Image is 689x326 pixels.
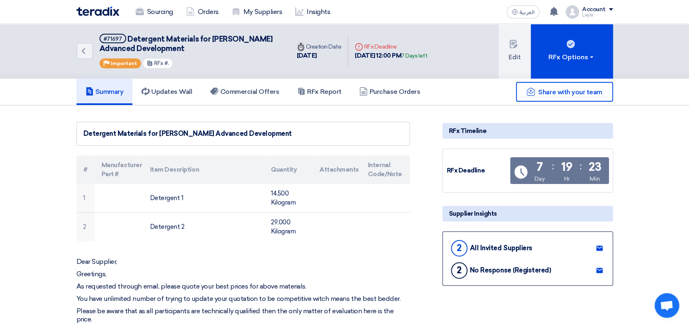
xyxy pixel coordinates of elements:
th: Item Description [143,156,264,184]
div: Day [534,175,545,183]
p: Please be aware that as all participants are technically qualified then the only matter of evalua... [76,307,410,324]
a: RFx Report [288,79,350,105]
td: 14,500 Kilogram [264,184,313,213]
a: Orders [180,3,225,21]
button: Edit [499,24,531,79]
div: 19 [561,161,572,173]
div: 2 [451,262,467,279]
span: Detergent Materials for [PERSON_NAME] Advanced Development [99,35,273,53]
div: 7 Days left [401,52,427,60]
div: Supplier Insights [442,206,613,221]
td: Detergent 2 [143,212,264,241]
button: العربية [506,5,539,19]
span: العربية [520,9,534,15]
h5: Summary [86,88,124,96]
th: Quantity [264,156,313,184]
a: Summary [76,79,133,105]
div: All Invited Suppliers [470,244,532,252]
span: RFx [154,60,163,66]
p: Dear Supplier, [76,258,410,266]
div: RFx Options [548,52,595,62]
a: Insights [289,3,337,21]
th: Internal Code/Note [361,156,410,184]
div: [DATE] [297,51,342,61]
div: RFx Timeline [442,123,613,139]
th: # [76,156,95,184]
span: Important [111,61,137,66]
div: Open chat [654,293,679,318]
div: RFx Deadline [447,166,509,175]
h5: Detergent Materials for Durrah Advanced Development [99,34,280,54]
div: RFx Deadline [355,42,427,51]
div: No Response (Registered) [470,266,551,274]
h5: RFx Report [297,88,341,96]
div: Min [590,175,600,183]
div: #71697 [104,36,122,42]
div: [DATE] 12:00 PM [355,51,427,61]
td: Detergent 1 [143,184,264,213]
p: Greetings, [76,270,410,278]
div: 2 [451,240,467,256]
div: 7 [536,161,543,173]
div: Layla [582,13,613,17]
p: As requested through email, please quote your best prices for above materials. [76,282,410,291]
td: 2 [76,212,95,241]
a: My Suppliers [225,3,289,21]
h5: Purchase Orders [359,88,420,96]
div: : [552,159,554,174]
img: Teradix logo [76,7,119,16]
td: 29,000 Kilogram [264,212,313,241]
div: Detergent Materials for [PERSON_NAME] Advanced Development [83,129,403,139]
div: Hr [564,175,569,183]
h5: Updates Wall [141,88,192,96]
div: 23 [589,161,601,173]
a: Purchase Orders [350,79,429,105]
a: Commercial Offers [201,79,288,105]
h5: Commercial Offers [210,88,279,96]
div: Creation Date [297,42,342,51]
p: You have unlimited number of trying to update your quotation to be competitive witch means the be... [76,295,410,303]
a: Updates Wall [132,79,201,105]
th: Attachments [313,156,361,184]
th: Manufacturer Part # [95,156,143,184]
span: Share with your team [538,88,602,96]
td: 1 [76,184,95,213]
div: Account [582,6,606,13]
a: Sourcing [129,3,180,21]
div: : [579,159,581,174]
img: profile_test.png [566,5,579,19]
button: RFx Options [531,24,613,79]
span: #. [164,60,169,66]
